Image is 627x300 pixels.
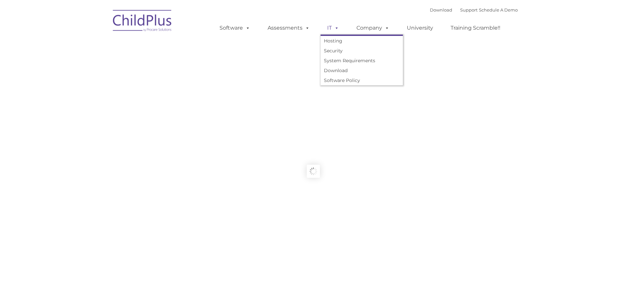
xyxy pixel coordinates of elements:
[430,7,452,13] a: Download
[261,21,316,35] a: Assessments
[321,36,403,46] a: Hosting
[479,7,518,13] a: Schedule A Demo
[321,56,403,66] a: System Requirements
[430,7,518,13] font: |
[110,5,175,38] img: ChildPlus by Procare Solutions
[321,75,403,85] a: Software Policy
[213,21,257,35] a: Software
[400,21,440,35] a: University
[350,21,396,35] a: Company
[460,7,478,13] a: Support
[321,66,403,75] a: Download
[321,46,403,56] a: Security
[321,21,346,35] a: IT
[444,21,507,35] a: Training Scramble!!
